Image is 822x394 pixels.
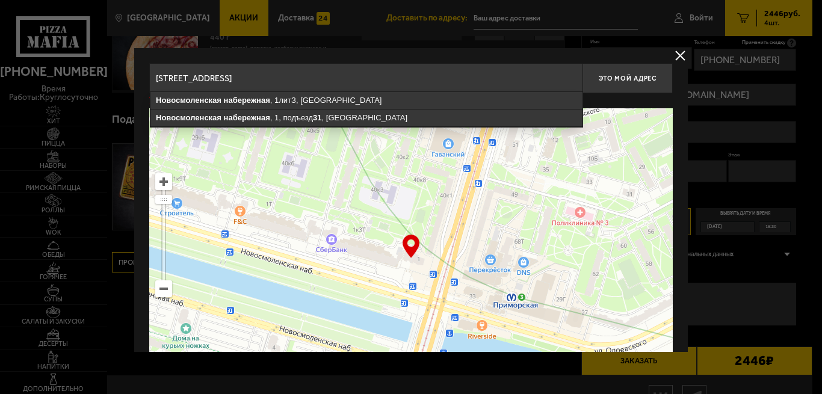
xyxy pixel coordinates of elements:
button: delivery type [673,48,688,63]
ymaps: Новосмоленская [156,96,221,105]
ymaps: набережная [224,96,270,105]
ymaps: набережная [224,113,270,122]
ymaps: , 1литЗ, [GEOGRAPHIC_DATA] [150,92,583,109]
ymaps: , 1, подъезд , [GEOGRAPHIC_DATA] [150,109,583,126]
span: Это мой адрес [599,75,657,82]
p: Укажите дом на карте или в поле ввода [149,96,319,106]
input: Введите адрес доставки [149,63,583,93]
ymaps: 31 [313,113,321,122]
ymaps: Новосмоленская [156,113,221,122]
button: Это мой адрес [583,63,673,93]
